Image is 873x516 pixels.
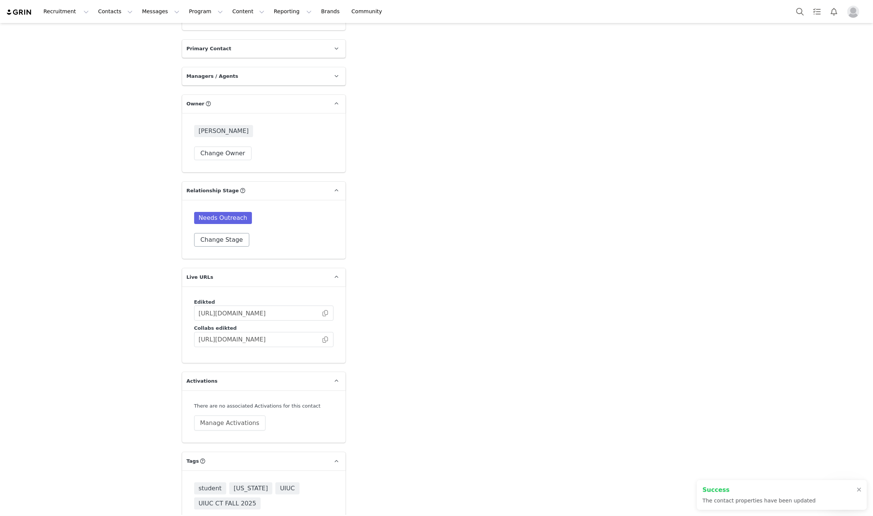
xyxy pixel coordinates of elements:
button: Contacts [94,3,137,20]
span: Managers / Agents [187,73,238,80]
a: Community [347,3,390,20]
span: Relationship Stage [187,187,239,195]
span: Collabs edikted [194,325,237,331]
button: Recruitment [39,3,93,20]
span: Edikted [194,299,215,305]
span: [US_STATE] [229,482,273,494]
span: UIUC [275,482,299,494]
button: Change Stage [194,233,250,247]
button: Content [228,3,269,20]
span: [PERSON_NAME] [194,125,253,137]
span: student [194,482,226,494]
img: placeholder-profile.jpg [847,6,859,18]
button: Profile [843,6,867,18]
h2: Success [703,485,816,494]
span: UIUC CT FALL 2025 [194,497,261,510]
a: Tasks [809,3,825,20]
button: Messages [138,3,184,20]
button: Notifications [826,3,842,20]
button: Program [184,3,227,20]
span: Needs Outreach [194,212,252,224]
span: Live URLs [187,273,213,281]
span: Tags [187,457,199,465]
p: The contact properties have been updated [703,497,816,505]
button: Change Owner [194,147,252,160]
body: Rich Text Area. Press ALT-0 for help. [6,6,310,14]
button: Manage Activations [194,416,266,431]
button: Search [792,3,808,20]
button: Reporting [269,3,316,20]
span: Activations [187,377,218,385]
span: Primary Contact [187,45,232,53]
a: Brands [317,3,346,20]
div: There are no associated Activations for this contact [194,402,334,410]
img: grin logo [6,9,32,16]
span: Owner [187,100,205,108]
